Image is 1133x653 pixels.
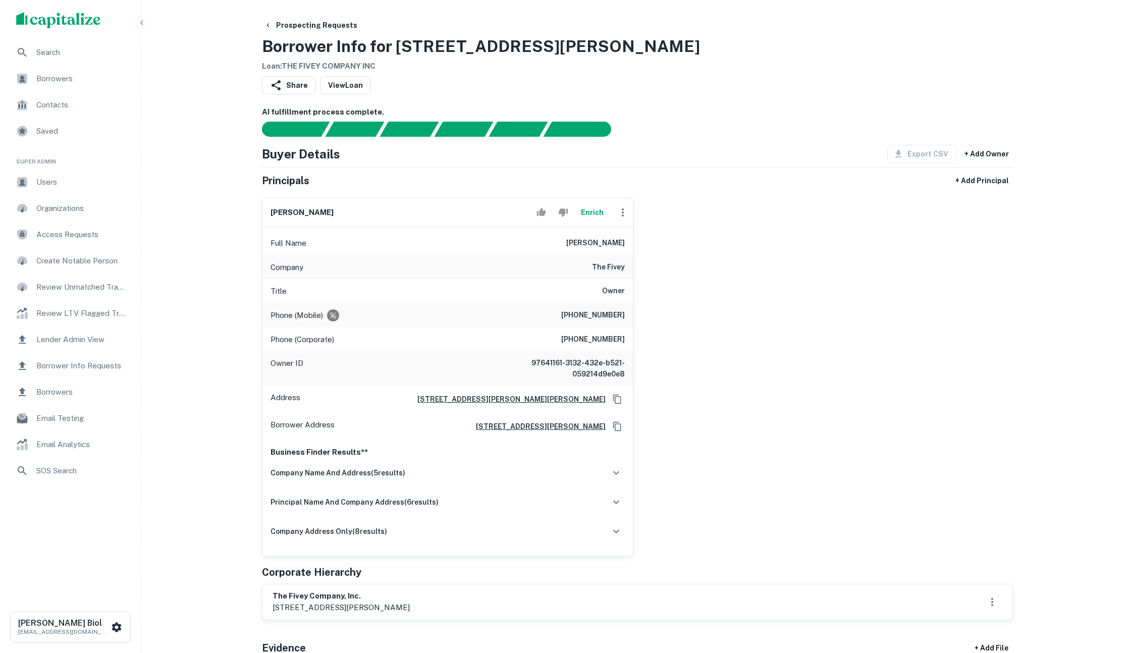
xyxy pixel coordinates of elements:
h6: the fivey company, inc. [273,590,410,602]
button: Accept [532,202,550,223]
a: Borrowers [8,67,133,91]
a: Contacts [8,93,133,117]
span: Review LTV Flagged Transactions [36,307,127,319]
h3: Borrower Info for [STREET_ADDRESS][PERSON_NAME] [262,34,700,59]
p: Phone (Corporate) [271,334,334,346]
span: Create Notable Person [36,255,127,267]
div: AI fulfillment process complete. [544,122,623,137]
h6: [PERSON_NAME] Biol [18,619,109,627]
button: Share [262,76,316,94]
span: Access Requests [36,229,127,241]
p: [STREET_ADDRESS][PERSON_NAME] [273,602,410,614]
a: Organizations [8,196,133,221]
a: Review Unmatched Transactions [8,275,133,299]
button: [PERSON_NAME] Biol[EMAIL_ADDRESS][DOMAIN_NAME] [10,612,131,643]
span: Borrower Info Requests [36,360,127,372]
h6: principal name and company address ( 6 results) [271,497,439,508]
a: Search [8,40,133,65]
a: [STREET_ADDRESS][PERSON_NAME] [468,421,606,432]
h6: [PERSON_NAME] [271,207,334,219]
div: Requests to not be contacted at this number [327,309,339,321]
iframe: Chat Widget [1083,572,1133,621]
p: [EMAIL_ADDRESS][DOMAIN_NAME] [18,627,109,636]
h6: 97641161-3132-432e-b521-059214d9e0e8 [504,357,625,379]
span: Borrowers [36,73,127,85]
h6: [PERSON_NAME] [566,237,625,249]
h6: [PHONE_NUMBER] [561,334,625,346]
p: Title [271,285,287,297]
a: Borrowers [8,380,133,404]
button: + Add Owner [960,145,1013,163]
div: Principals found, AI now looking for contact information... [434,122,493,137]
a: Access Requests [8,223,133,247]
span: Organizations [36,202,127,214]
a: [STREET_ADDRESS][PERSON_NAME][PERSON_NAME] [409,394,606,405]
span: Contacts [36,99,127,111]
p: Borrower Address [271,419,335,434]
button: Prospecting Requests [260,16,361,34]
li: Super Admin [8,145,133,170]
a: Email Analytics [8,432,133,457]
button: Reject [554,202,572,223]
a: Review LTV Flagged Transactions [8,301,133,325]
p: Company [271,261,303,274]
a: Create Notable Person [8,249,133,273]
a: Users [8,170,133,194]
h4: Buyer Details [262,145,340,163]
a: Email Testing [8,406,133,430]
button: Enrich [576,202,609,223]
h6: Loan : THE FIVEY COMPANY INC [262,61,700,72]
span: SOS Search [36,465,127,477]
h5: Principals [262,173,309,188]
p: Address [271,392,300,407]
button: Copy Address [610,392,625,407]
h6: company name and address ( 5 results) [271,467,405,478]
p: Business Finder Results** [271,446,625,458]
span: Lender Admin View [36,334,127,346]
a: ViewLoan [320,76,371,94]
button: Copy Address [610,419,625,434]
h6: company address only ( 8 results) [271,526,387,537]
a: Borrower Info Requests [8,354,133,378]
h5: Corporate Hierarchy [262,565,361,580]
p: Owner ID [271,357,303,379]
span: Search [36,46,127,59]
span: Borrowers [36,386,127,398]
p: Phone (Mobile) [271,309,323,321]
div: Your request is received and processing... [325,122,384,137]
span: Review Unmatched Transactions [36,281,127,293]
div: Documents found, AI parsing details... [380,122,439,137]
span: Saved [36,125,127,137]
a: Saved [8,119,133,143]
a: Lender Admin View [8,328,133,352]
h6: AI fulfillment process complete. [262,106,1013,118]
h6: Owner [602,285,625,297]
p: Full Name [271,237,306,249]
span: Email Analytics [36,439,127,451]
a: SOS Search [8,459,133,483]
div: Principals found, still searching for contact information. This may take time... [489,122,548,137]
span: Users [36,176,127,188]
h6: [PHONE_NUMBER] [561,309,625,321]
h6: the fivey [592,261,625,274]
span: Email Testing [36,412,127,424]
div: Sending borrower request to AI... [250,122,326,137]
img: capitalize-logo.png [16,12,101,28]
